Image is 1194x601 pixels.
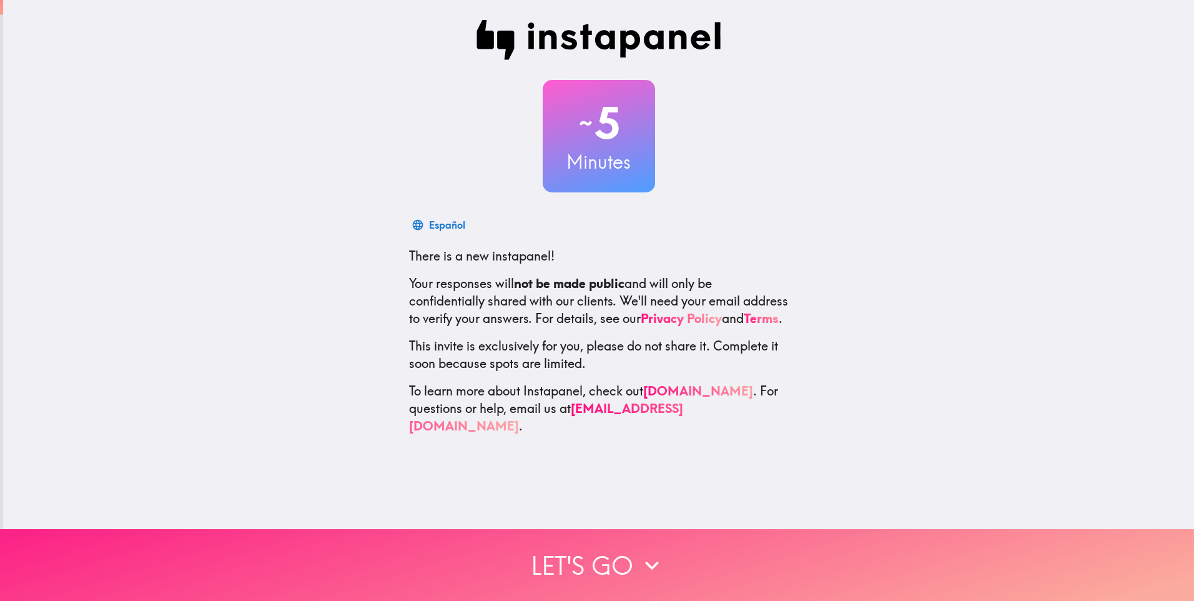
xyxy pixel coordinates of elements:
b: not be made public [514,276,624,291]
button: Español [409,212,470,237]
p: To learn more about Instapanel, check out . For questions or help, email us at . [409,382,789,435]
a: Terms [744,310,779,326]
h2: 5 [543,97,655,149]
img: Instapanel [476,20,721,60]
p: This invite is exclusively for you, please do not share it. Complete it soon because spots are li... [409,337,789,372]
span: There is a new instapanel! [409,248,555,264]
p: Your responses will and will only be confidentially shared with our clients. We'll need your emai... [409,275,789,327]
a: [DOMAIN_NAME] [643,383,753,399]
span: ~ [577,104,595,142]
h3: Minutes [543,149,655,175]
div: Español [429,216,465,234]
a: Privacy Policy [641,310,722,326]
a: [EMAIL_ADDRESS][DOMAIN_NAME] [409,400,683,434]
